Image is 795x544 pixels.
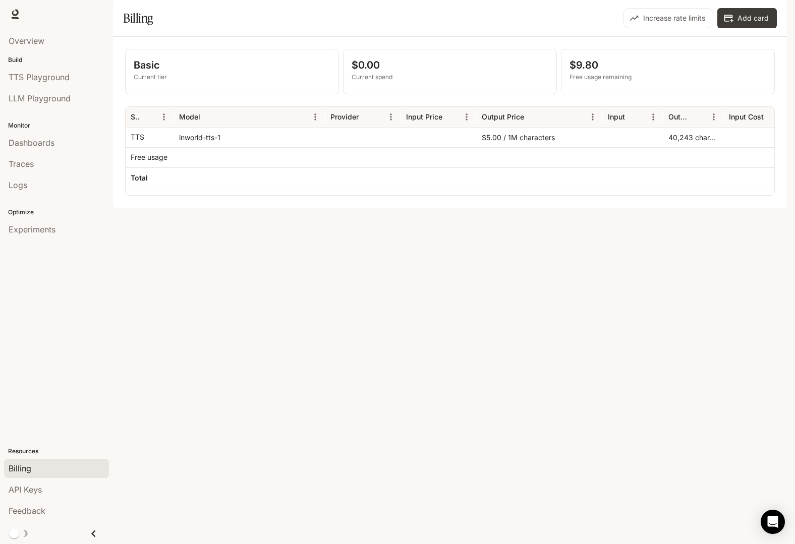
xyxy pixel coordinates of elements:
button: Add card [717,8,777,28]
button: Increase rate limits [623,8,713,28]
button: Menu [156,109,172,125]
div: Open Intercom Messenger [761,510,785,534]
button: Sort [626,109,641,125]
div: Input Cost [729,112,764,121]
div: Provider [330,112,359,121]
button: Menu [308,109,323,125]
p: Free usage [131,152,167,162]
div: $5.00 / 1M characters [477,127,603,147]
p: $9.80 [570,57,766,73]
button: Menu [706,109,721,125]
div: Input [608,112,625,121]
button: Menu [646,109,661,125]
div: inworld-tts-1 [174,127,325,147]
p: Current tier [134,73,330,82]
h6: Total [131,173,148,183]
button: Menu [383,109,399,125]
div: Input Price [406,112,442,121]
div: 40,243 characters [663,127,724,147]
h1: Billing [123,8,153,28]
div: Output [668,112,690,121]
p: TTS [131,132,144,142]
button: Sort [443,109,459,125]
div: Output Price [482,112,524,121]
button: Sort [765,109,780,125]
div: Service [131,112,140,121]
p: Basic [134,57,330,73]
p: Current spend [352,73,548,82]
button: Sort [141,109,156,125]
button: Sort [201,109,216,125]
button: Sort [691,109,706,125]
p: $0.00 [352,57,548,73]
button: Sort [525,109,540,125]
button: Sort [360,109,375,125]
p: Free usage remaining [570,73,766,82]
button: Menu [585,109,600,125]
button: Menu [459,109,474,125]
div: Model [179,112,200,121]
